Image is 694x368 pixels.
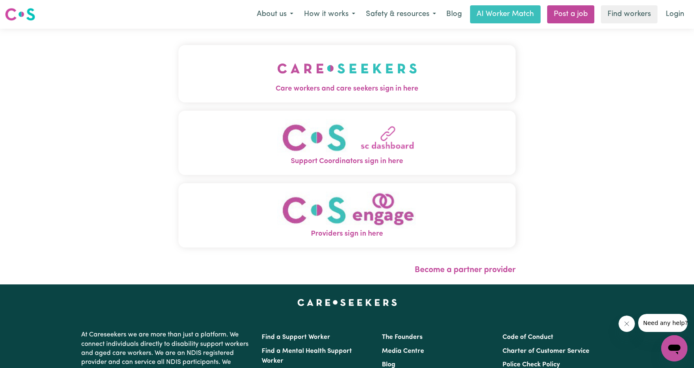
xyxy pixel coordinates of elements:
[382,348,424,354] a: Media Centre
[178,229,516,239] span: Providers sign in here
[502,361,560,368] a: Police Check Policy
[441,5,467,23] a: Blog
[661,5,689,23] a: Login
[178,183,516,248] button: Providers sign in here
[382,361,395,368] a: Blog
[502,334,553,341] a: Code of Conduct
[661,335,687,361] iframe: Button to launch messaging window
[502,348,589,354] a: Charter of Customer Service
[601,5,657,23] a: Find workers
[5,6,50,12] span: Need any help?
[178,111,516,175] button: Support Coordinators sign in here
[415,266,516,274] a: Become a partner provider
[178,84,516,94] span: Care workers and care seekers sign in here
[297,299,397,306] a: Careseekers home page
[361,6,441,23] button: Safety & resources
[262,348,352,364] a: Find a Mental Health Support Worker
[619,316,635,332] iframe: Close message
[178,156,516,167] span: Support Coordinators sign in here
[382,334,422,341] a: The Founders
[262,334,330,341] a: Find a Support Worker
[299,6,361,23] button: How it works
[178,45,516,102] button: Care workers and care seekers sign in here
[251,6,299,23] button: About us
[5,5,35,24] a: Careseekers logo
[638,314,687,332] iframe: Message from company
[5,7,35,22] img: Careseekers logo
[470,5,541,23] a: AI Worker Match
[547,5,594,23] a: Post a job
